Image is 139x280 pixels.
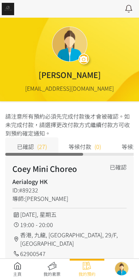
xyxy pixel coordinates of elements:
span: (0) [94,142,101,151]
span: (27) [37,142,47,151]
div: ID:#89232 [12,186,104,194]
div: 導師:[PERSON_NAME] [12,194,104,203]
div: [PERSON_NAME] [39,69,101,81]
h4: Aerialogy HK [12,177,104,186]
h2: Coey Mini Choreo [12,163,104,174]
div: [DATE], 星期五 [12,210,127,219]
span: 已確認 [17,142,34,151]
span: 香港, 九龍, [GEOGRAPHIC_DATA], 29/F, [GEOGRAPHIC_DATA] [20,231,127,248]
div: 19:00 - 20:00 [12,220,127,229]
div: 已確認 [110,163,127,171]
span: 等候付款 [69,142,91,151]
div: [EMAIL_ADDRESS][DOMAIN_NAME] [25,84,114,93]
